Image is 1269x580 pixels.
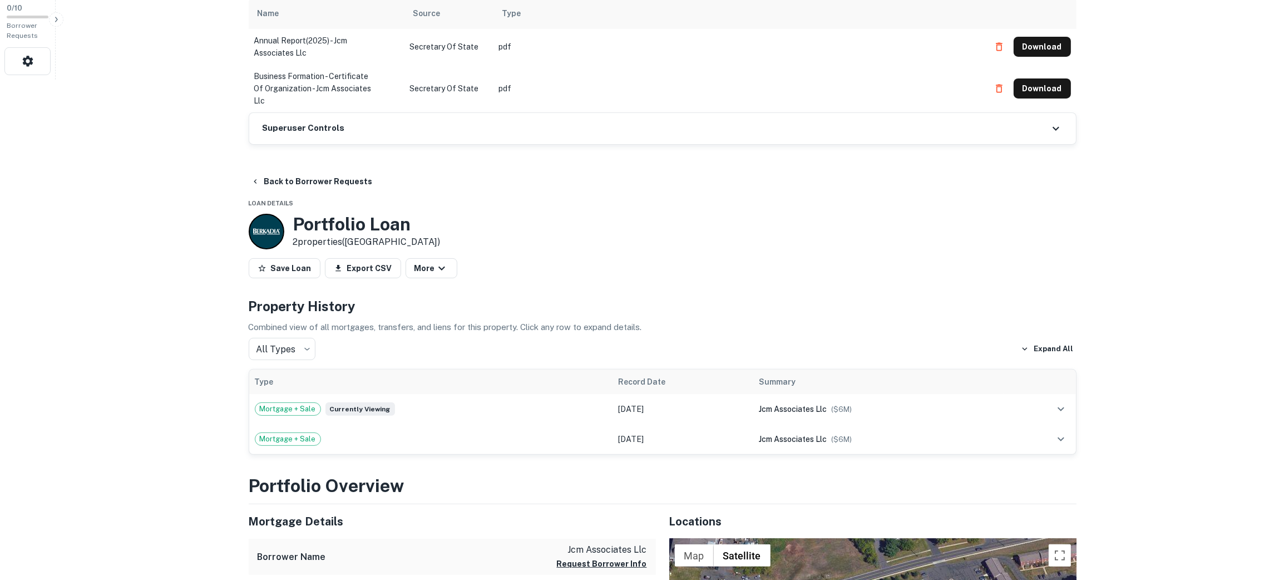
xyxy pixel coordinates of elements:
button: Save Loan [249,258,320,278]
button: expand row [1051,430,1070,449]
button: Request Borrower Info [557,557,647,571]
h6: Superuser Controls [263,122,345,135]
td: [DATE] [613,394,753,424]
button: Download [1014,37,1071,57]
td: Secretary of State [404,65,493,112]
span: ($ 6M ) [831,405,852,414]
span: Loan Details [249,200,294,207]
td: [DATE] [613,424,753,454]
p: jcm associates llc [557,543,647,557]
div: Type [502,7,521,20]
h5: Locations [669,513,1077,530]
th: Summary [753,370,1004,394]
button: Delete file [989,80,1009,97]
div: All Types [249,338,315,360]
button: Back to Borrower Requests [246,171,377,191]
button: Export CSV [325,258,401,278]
span: Mortgage + Sale [255,404,320,415]
span: Mortgage + Sale [255,434,320,445]
button: expand row [1051,400,1070,419]
button: Toggle fullscreen view [1049,544,1071,567]
div: Name [258,7,279,20]
p: Combined view of all mortgages, transfers, and liens for this property. Click any row to expand d... [249,321,1077,334]
td: pdf [493,65,984,112]
td: business formation - certificate of organization - jcm associates llc [249,65,404,112]
td: annual report(2025) - jcm associates llc [249,29,404,65]
button: More [406,258,457,278]
span: 0 / 10 [7,4,22,12]
button: Show street map [675,544,714,567]
button: Expand All [1018,341,1077,357]
p: 2 properties ([GEOGRAPHIC_DATA]) [293,235,441,249]
td: pdf [493,29,984,65]
h3: Portfolio Overview [249,473,1077,499]
button: Show satellite imagery [714,544,771,567]
th: Type [249,370,613,394]
div: Source [413,7,441,20]
h5: Mortgage Details [249,513,656,530]
span: Currently viewing [325,402,395,416]
td: Secretary of State [404,29,493,65]
h4: Property History [249,296,1077,316]
span: jcm associates llc [759,435,827,444]
span: Borrower Requests [7,22,38,40]
h3: Portfolio Loan [293,214,441,235]
h6: Borrower Name [258,550,326,564]
button: Download [1014,78,1071,99]
span: jcm associates llc [759,405,827,414]
button: Delete file [989,38,1009,56]
iframe: Chat Widget [1213,491,1269,544]
span: ($ 6M ) [831,435,852,444]
th: Record Date [613,370,753,394]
